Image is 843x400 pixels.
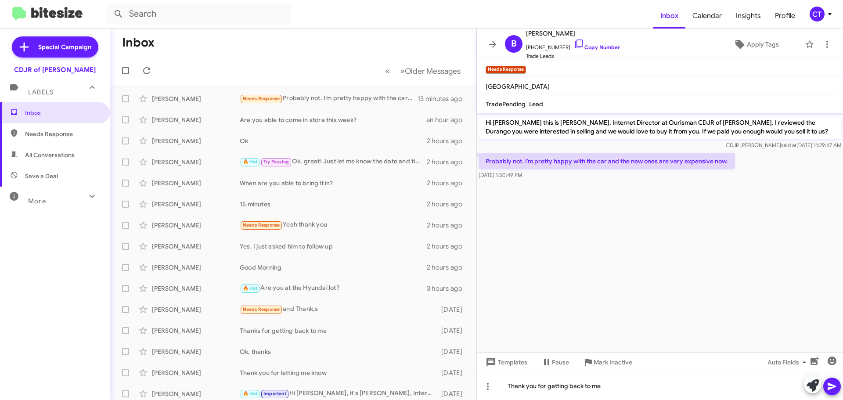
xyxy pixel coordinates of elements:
button: Auto Fields [760,354,817,370]
p: Probably not. I’m pretty happy with the car and the new ones are very expensive now. [479,153,735,169]
span: Mark Inactive [594,354,632,370]
div: 2 hours ago [427,242,469,251]
div: 2 hours ago [427,137,469,145]
div: [DATE] [437,326,469,335]
span: Try Pausing [263,159,289,165]
p: Hi [PERSON_NAME] this is [PERSON_NAME], Internet Director at Ourisman CDJR of [PERSON_NAME]. I re... [479,115,841,139]
div: [PERSON_NAME] [152,305,240,314]
span: [PHONE_NUMBER] [526,39,620,52]
span: 🔥 Hot [243,285,258,291]
button: CT [802,7,833,22]
span: Needs Response [243,222,280,228]
h1: Inbox [122,36,155,50]
div: Hi [PERSON_NAME], it's [PERSON_NAME], Internet Director at Ourisman CDJR of Bowie. Just going thr... [240,389,437,399]
span: All Conversations [25,151,75,159]
span: Special Campaign [38,43,91,51]
span: [DATE] 1:50:49 PM [479,172,522,178]
button: Pause [534,354,576,370]
div: [PERSON_NAME] [152,263,240,272]
div: [PERSON_NAME] [152,200,240,209]
a: Copy Number [574,44,620,50]
span: More [28,197,46,205]
div: 13 minutes ago [418,94,469,103]
div: [DATE] [437,389,469,398]
span: Important [263,391,286,396]
div: Ok, great! Just let me know the date and time [240,157,427,167]
div: [DATE] [437,347,469,356]
div: [PERSON_NAME] [152,326,240,335]
div: [PERSON_NAME] [152,158,240,166]
small: Needs Response [486,66,526,74]
nav: Page navigation example [380,62,466,80]
span: Inbox [25,108,100,117]
div: Are you at the Hyundai lot? [240,283,427,293]
div: 2 hours ago [427,179,469,187]
input: Search [106,4,291,25]
div: 2 hours ago [427,263,469,272]
div: Yes, I just asked him to follow up [240,242,427,251]
div: Yeah thank you [240,220,427,230]
span: Labels [28,88,54,96]
span: said at [781,142,796,148]
span: « [385,65,390,76]
div: [PERSON_NAME] [152,242,240,251]
div: CDJR of [PERSON_NAME] [14,65,96,74]
span: Pause [552,354,569,370]
div: [PERSON_NAME] [152,179,240,187]
div: [DATE] [437,305,469,314]
a: Inbox [653,3,685,29]
span: Trade Leads [526,52,620,61]
span: 🔥 Hot [243,391,258,396]
div: Ok [240,137,427,145]
div: [PERSON_NAME] [152,347,240,356]
span: Needs Response [243,96,280,101]
button: Next [395,62,466,80]
div: an hour ago [426,115,469,124]
span: Auto Fields [767,354,810,370]
span: [PERSON_NAME] [526,28,620,39]
div: Thank you for letting me know [240,368,437,377]
button: Templates [477,354,534,370]
span: Needs Response [25,130,100,138]
div: Thank you for getting back to me [477,372,843,400]
a: Special Campaign [12,36,98,58]
div: Good Morning [240,263,427,272]
div: CT [810,7,825,22]
a: Profile [768,3,802,29]
span: 🔥 Hot [243,159,258,165]
span: B [511,37,517,51]
div: [PERSON_NAME] [152,284,240,293]
div: [PERSON_NAME] [152,368,240,377]
span: Needs Response [243,306,280,312]
div: [PERSON_NAME] [152,389,240,398]
div: 3 hours ago [427,284,469,293]
div: 2 hours ago [427,200,469,209]
span: Save a Deal [25,172,58,180]
button: Apply Tags [711,36,801,52]
span: TradePending [486,100,526,108]
span: » [400,65,405,76]
a: Calendar [685,3,729,29]
button: Mark Inactive [576,354,639,370]
div: Probably not. I’m pretty happy with the car and the new ones are very expensive now. [240,94,418,104]
span: Templates [484,354,527,370]
button: Previous [380,62,395,80]
div: 15 minutes [240,200,427,209]
div: Ok, thanks [240,347,437,356]
span: Lead [529,100,543,108]
div: When are you able to bring it in? [240,179,427,187]
span: CDJR [PERSON_NAME] [DATE] 11:29:47 AM [726,142,841,148]
div: [PERSON_NAME] [152,115,240,124]
a: Insights [729,3,768,29]
div: [DATE] [437,368,469,377]
div: and Thank,s [240,304,437,314]
div: 2 hours ago [427,221,469,230]
div: [PERSON_NAME] [152,221,240,230]
span: Older Messages [405,66,461,76]
span: Apply Tags [747,36,779,52]
div: 2 hours ago [427,158,469,166]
